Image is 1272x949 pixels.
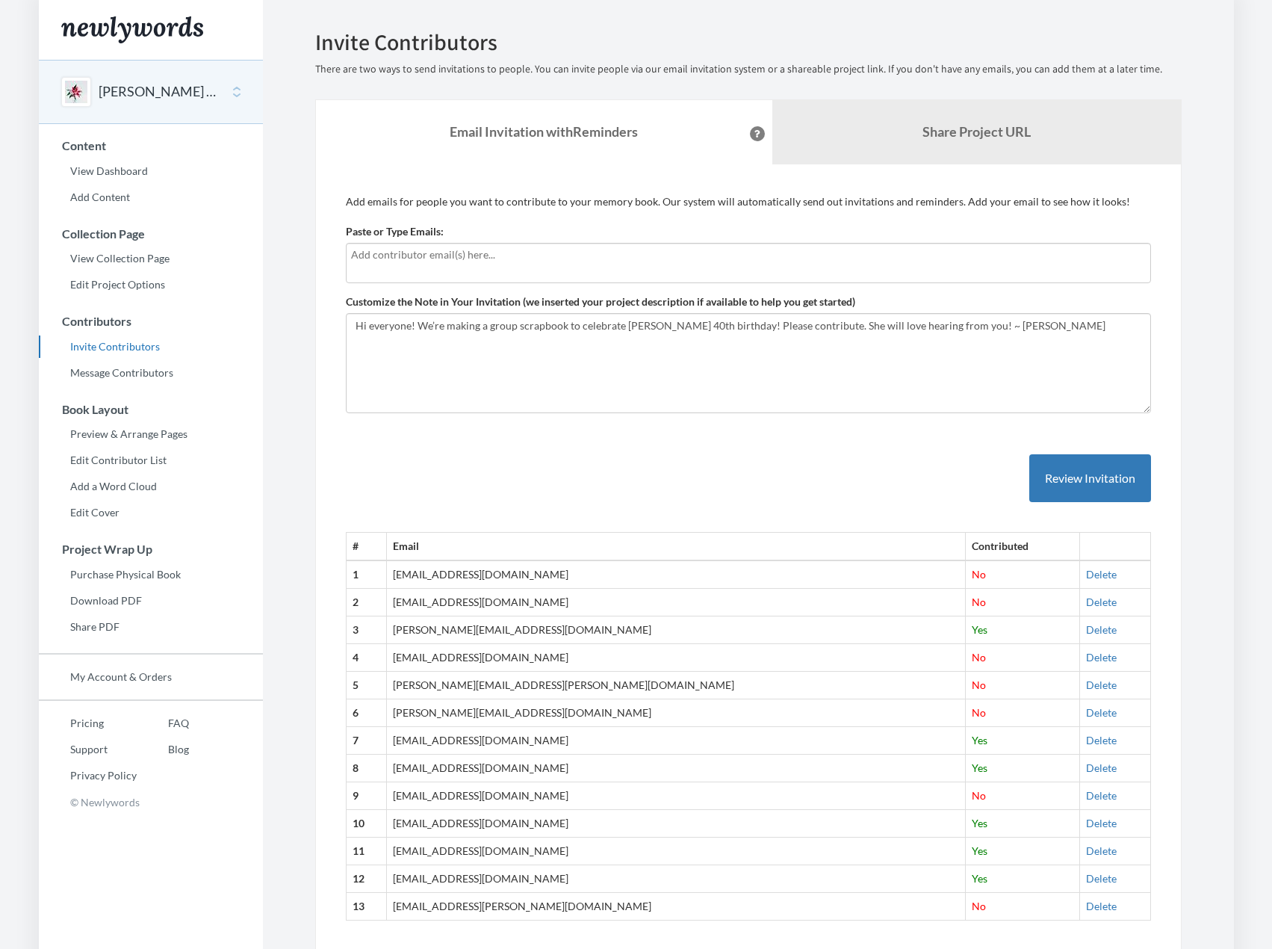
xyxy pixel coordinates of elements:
[972,872,987,885] span: Yes
[972,623,987,636] span: Yes
[1086,678,1117,691] a: Delete
[346,699,386,727] th: 6
[972,678,986,691] span: No
[972,900,986,912] span: No
[137,738,189,761] a: Blog
[346,755,386,782] th: 8
[1086,651,1117,664] a: Delete
[346,294,855,309] label: Customize the Note in Your Invitation (we inserted your project description if available to help ...
[346,616,386,644] th: 3
[39,247,263,270] a: View Collection Page
[39,449,263,472] a: Edit Contributor List
[972,844,987,857] span: Yes
[39,712,137,735] a: Pricing
[40,542,263,556] h3: Project Wrap Up
[346,893,386,921] th: 13
[346,810,386,838] th: 10
[39,616,263,638] a: Share PDF
[1086,623,1117,636] a: Delete
[346,727,386,755] th: 7
[386,699,966,727] td: [PERSON_NAME][EMAIL_ADDRESS][DOMAIN_NAME]
[61,16,203,43] img: Newlywords logo
[1086,706,1117,719] a: Delete
[99,82,220,102] button: [PERSON_NAME] 40th Birthday
[346,865,386,893] th: 12
[386,560,966,588] td: [EMAIL_ADDRESS][DOMAIN_NAME]
[39,336,263,358] a: Invite Contributors
[972,568,986,581] span: No
[972,817,987,829] span: Yes
[972,706,986,719] span: No
[1086,817,1117,829] a: Delete
[386,893,966,921] td: [EMAIL_ADDRESS][PERSON_NAME][DOMAIN_NAME]
[137,712,189,735] a: FAQ
[1086,761,1117,774] a: Delete
[346,644,386,672] th: 4
[346,589,386,616] th: 2
[39,666,263,688] a: My Account & Orders
[972,761,987,774] span: Yes
[1086,872,1117,885] a: Delete
[386,644,966,672] td: [EMAIL_ADDRESS][DOMAIN_NAME]
[39,362,263,384] a: Message Contributors
[39,738,137,761] a: Support
[39,475,263,498] a: Add a Word Cloud
[346,194,1151,209] p: Add emails for people you want to contribute to your memory book. Our system will automatically s...
[346,313,1151,413] textarea: Hi everyone! We’re making a group scrapbook to celebrate [PERSON_NAME] 40th birthday! Please cont...
[386,755,966,782] td: [EMAIL_ADDRESS][DOMAIN_NAME]
[972,734,987,746] span: Yes
[39,273,263,296] a: Edit Project Options
[1086,596,1117,608] a: Delete
[386,616,966,644] td: [PERSON_NAME][EMAIL_ADDRESS][DOMAIN_NAME]
[315,62,1182,77] p: There are two ways to send invitations to people. You can invite people via our email invitation ...
[39,590,263,612] a: Download PDF
[386,589,966,616] td: [EMAIL_ADDRESS][DOMAIN_NAME]
[351,247,1146,263] input: Add contributor email(s) here...
[39,764,137,787] a: Privacy Policy
[1086,789,1117,802] a: Delete
[346,672,386,699] th: 5
[315,30,1182,55] h2: Invite Contributors
[40,227,263,241] h3: Collection Page
[346,560,386,588] th: 1
[39,423,263,445] a: Preview & Arrange Pages
[39,160,263,182] a: View Dashboard
[1086,734,1117,746] a: Delete
[39,501,263,524] a: Edit Cover
[346,533,386,560] th: #
[1029,454,1151,503] button: Review Invitation
[450,123,638,140] strong: Email Invitation with Reminders
[1086,844,1117,857] a: Delete
[1086,900,1117,912] a: Delete
[39,791,263,814] p: © Newlywords
[386,533,966,560] th: Email
[1086,568,1117,581] a: Delete
[346,224,444,239] label: Paste or Type Emails:
[386,672,966,699] td: [PERSON_NAME][EMAIL_ADDRESS][PERSON_NAME][DOMAIN_NAME]
[386,727,966,755] td: [EMAIL_ADDRESS][DOMAIN_NAME]
[386,865,966,893] td: [EMAIL_ADDRESS][DOMAIN_NAME]
[966,533,1079,560] th: Contributed
[386,838,966,865] td: [EMAIL_ADDRESS][DOMAIN_NAME]
[39,563,263,586] a: Purchase Physical Book
[922,123,1031,140] b: Share Project URL
[346,782,386,810] th: 9
[386,782,966,810] td: [EMAIL_ADDRESS][DOMAIN_NAME]
[972,651,986,664] span: No
[386,810,966,838] td: [EMAIL_ADDRESS][DOMAIN_NAME]
[40,403,263,416] h3: Book Layout
[39,186,263,208] a: Add Content
[40,315,263,328] h3: Contributors
[972,596,986,608] span: No
[40,139,263,152] h3: Content
[972,789,986,802] span: No
[346,838,386,865] th: 11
